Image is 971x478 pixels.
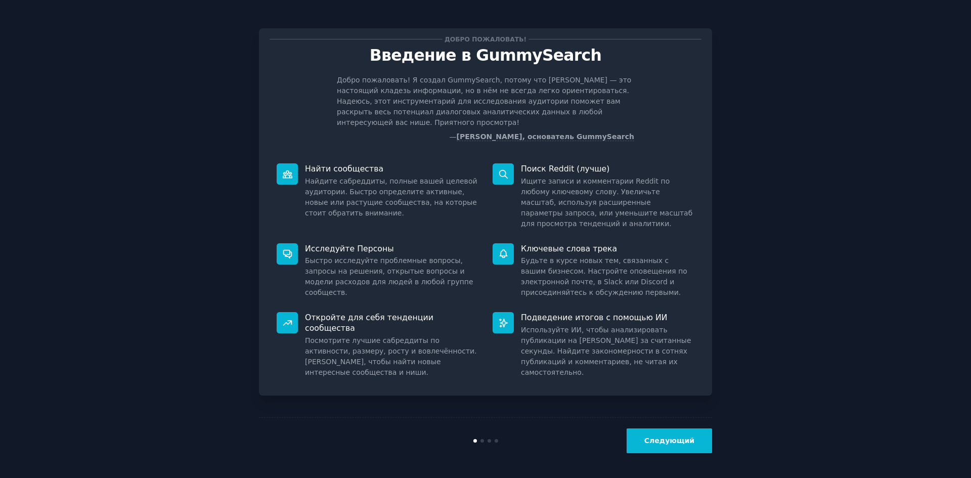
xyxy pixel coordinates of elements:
[521,256,687,296] font: Будьте в курсе новых тем, связанных с вашим бизнесом. Настройте оповещения по электронной почте, ...
[627,428,712,453] button: Следующий
[450,133,457,141] font: —
[305,164,383,173] font: Найти сообщества
[457,133,634,141] a: [PERSON_NAME], основатель GummySearch
[305,336,477,376] font: Посмотрите лучшие сабреддиты по активности, размеру, росту и вовлечённости. [PERSON_NAME], чтобы ...
[305,177,477,217] font: Найдите сабреддиты, полные вашей целевой аудитории. Быстро определите активные, новые или растущи...
[445,36,526,43] font: Добро пожаловать!
[521,177,692,228] font: Ищите записи и комментарии Reddit по любому ключевому слову. Увеличьте масштаб, используя расшире...
[337,76,631,126] font: Добро пожаловать! Я создал GummySearch, потому что [PERSON_NAME] — это настоящий кладезь информац...
[305,244,394,253] font: Исследуйте Персоны
[521,244,617,253] font: Ключевые слова трека
[305,313,433,333] font: Откройте для себя тенденции сообщества
[521,326,691,376] font: Используйте ИИ, чтобы анализировать публикации на [PERSON_NAME] за считанные секунды. Найдите зак...
[521,164,609,173] font: Поиск Reddit (лучше)
[644,437,694,445] font: Следующий
[305,256,473,296] font: Быстро исследуйте проблемные вопросы, запросы на решения, открытые вопросы и модели расходов для ...
[521,313,667,322] font: Подведение итогов с помощью ИИ
[370,46,601,64] font: Введение в GummySearch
